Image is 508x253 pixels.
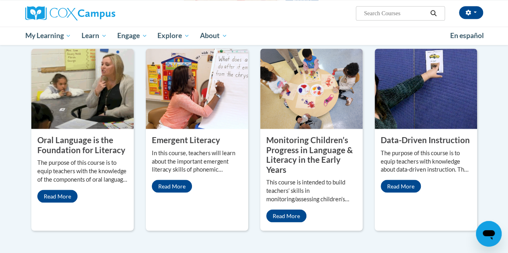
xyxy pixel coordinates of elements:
a: Read More [381,180,421,192]
button: Search [427,8,439,18]
a: Explore [152,26,195,45]
a: My Learning [20,26,77,45]
img: Monitoring Children’s Progress in Language & Literacy in the Early Years [260,49,363,129]
property: Emergent Literacy [152,135,220,144]
span: Engage [117,31,147,40]
property: Data-Driven Instruction [381,135,470,144]
a: Read More [152,180,192,192]
img: Data-Driven Instruction [375,49,477,129]
button: Account Settings [459,6,483,19]
span: My Learning [25,31,71,40]
a: Read More [266,209,306,222]
property: Oral Language is the Foundation for Literacy [37,135,125,154]
img: Cox Campus [25,6,115,20]
span: En español [450,31,484,40]
a: About [195,26,233,45]
span: Explore [157,31,190,40]
div: Main menu [19,26,489,45]
a: Engage [112,26,153,45]
a: En español [445,27,489,44]
p: This course is intended to build teachers’ skills in monitoring/assessing children’s developmenta... [266,178,357,203]
span: About [200,31,227,40]
p: The purpose of this course is to equip teachers with the knowledge of the components of oral lang... [37,158,128,184]
a: Cox Campus [25,6,170,20]
span: Learn [82,31,107,40]
img: Emergent Literacy [146,49,248,129]
property: Monitoring Children’s Progress in Language & Literacy in the Early Years [266,135,353,174]
img: Oral Language is the Foundation for Literacy [31,49,134,129]
iframe: Button to launch messaging window [476,221,502,247]
a: Learn [76,26,112,45]
input: Search Courses [363,8,427,18]
a: Read More [37,190,78,202]
p: The purpose of this course is to equip teachers with knowledge about data-driven instruction. The... [381,149,471,174]
p: In this course, teachers will learn about the important emergent literacy skills of phonemic awar... [152,149,242,174]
